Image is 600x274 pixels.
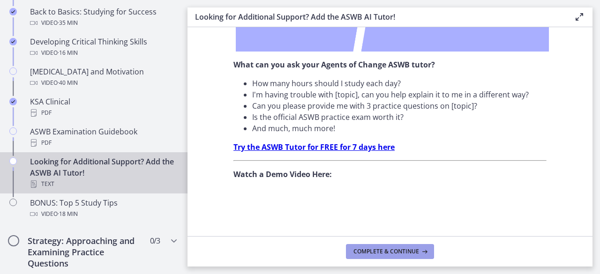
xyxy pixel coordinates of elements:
div: Video [30,77,176,89]
span: 0 / 3 [150,235,160,246]
h2: Strategy: Approaching and Examining Practice Questions [28,235,142,269]
i: Completed [9,8,17,15]
div: PDF [30,137,176,148]
div: [MEDICAL_DATA] and Motivation [30,66,176,89]
span: · 35 min [58,17,78,29]
li: How many hours should I study each day? [252,78,547,89]
div: Video [30,17,176,29]
div: ASWB Examination Guidebook [30,126,176,148]
div: Developing Critical Thinking Skills [30,36,176,59]
span: · 16 min [58,47,78,59]
li: I'm having trouble with [topic], can you help explain it to me in a different way? [252,89,547,100]
a: Try the ASWB Tutor for FREE for 7 days here [233,142,395,152]
span: Complete & continue [353,248,419,255]
li: Can you please provide me with 3 practice questions on [topic]? [252,100,547,111]
h3: Looking for Additional Support? Add the ASWB AI Tutor! [195,11,559,22]
div: Text [30,178,176,190]
div: KSA Clinical [30,96,176,118]
div: Back to Basics: Studying for Success [30,6,176,29]
i: Completed [9,38,17,45]
span: · 40 min [58,77,78,89]
li: Is the official ASWB practice exam worth it? [252,111,547,123]
button: Complete & continue [346,244,434,259]
strong: What can you ask your Agents of Change ASWB tutor? [233,59,435,70]
div: Video [30,208,176,220]
i: Completed [9,98,17,105]
span: · 18 min [58,208,78,220]
div: Looking for Additional Support? Add the ASWB AI Tutor! [30,156,176,190]
div: BONUS: Top 5 Study Tips [30,197,176,220]
div: PDF [30,107,176,118]
strong: Watch a Demo Video Here: [233,169,332,179]
li: And much, much more! [252,123,547,134]
div: Video [30,47,176,59]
